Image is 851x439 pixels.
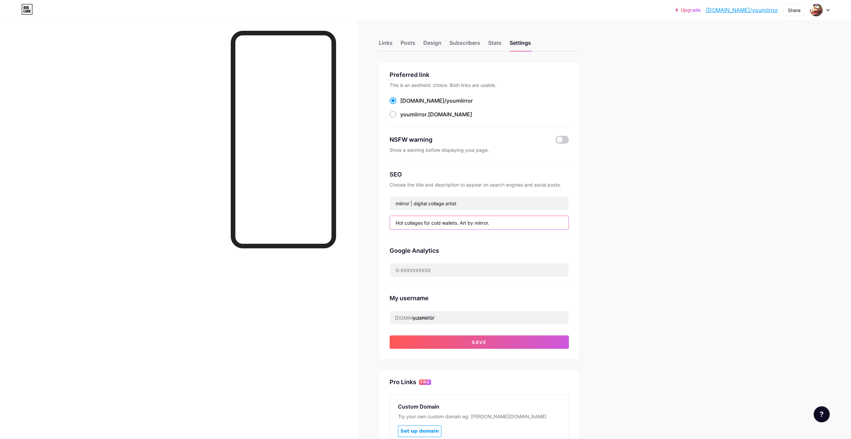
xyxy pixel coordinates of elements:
[390,197,568,210] input: Title
[390,70,569,79] div: Preferred link
[398,425,441,437] button: Set up domain
[398,403,560,411] div: Custom Domain
[706,6,778,14] a: [DOMAIN_NAME]/youmiirror
[390,216,568,229] input: Description (max 160 chars)
[390,378,416,386] div: Pro Links
[390,246,569,255] div: Google Analytics
[471,339,487,345] span: Save
[390,135,546,144] div: NSFW warning
[390,182,569,188] div: Choose the title and description to appear on search engines and social posts.
[390,82,569,89] div: This is an aesthetic choice. Both links are usable.
[390,263,568,277] input: G-XXXXXXXXXX
[379,39,393,51] div: Links
[400,111,426,118] span: youmiirror
[398,413,560,420] div: Try your own custom domain eg: [PERSON_NAME][DOMAIN_NAME]
[395,314,434,321] div: [DOMAIN_NAME]/
[390,170,569,179] div: SEO
[390,335,569,349] button: Save
[400,97,473,105] div: [DOMAIN_NAME]/
[446,97,473,104] span: youmiirror
[510,39,531,51] div: Settings
[449,39,480,51] div: Subscribers
[401,39,415,51] div: Posts
[810,4,823,16] img: youmiirror
[390,147,569,153] div: Show a warning before displaying your page.
[390,311,568,324] input: username
[420,379,430,385] span: PRO
[401,428,439,434] span: Set up domain
[390,294,569,303] div: My username
[400,110,472,118] div: .[DOMAIN_NAME]
[488,39,502,51] div: Stats
[423,39,441,51] div: Design
[788,7,801,14] div: Share
[675,7,701,13] a: Upgrade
